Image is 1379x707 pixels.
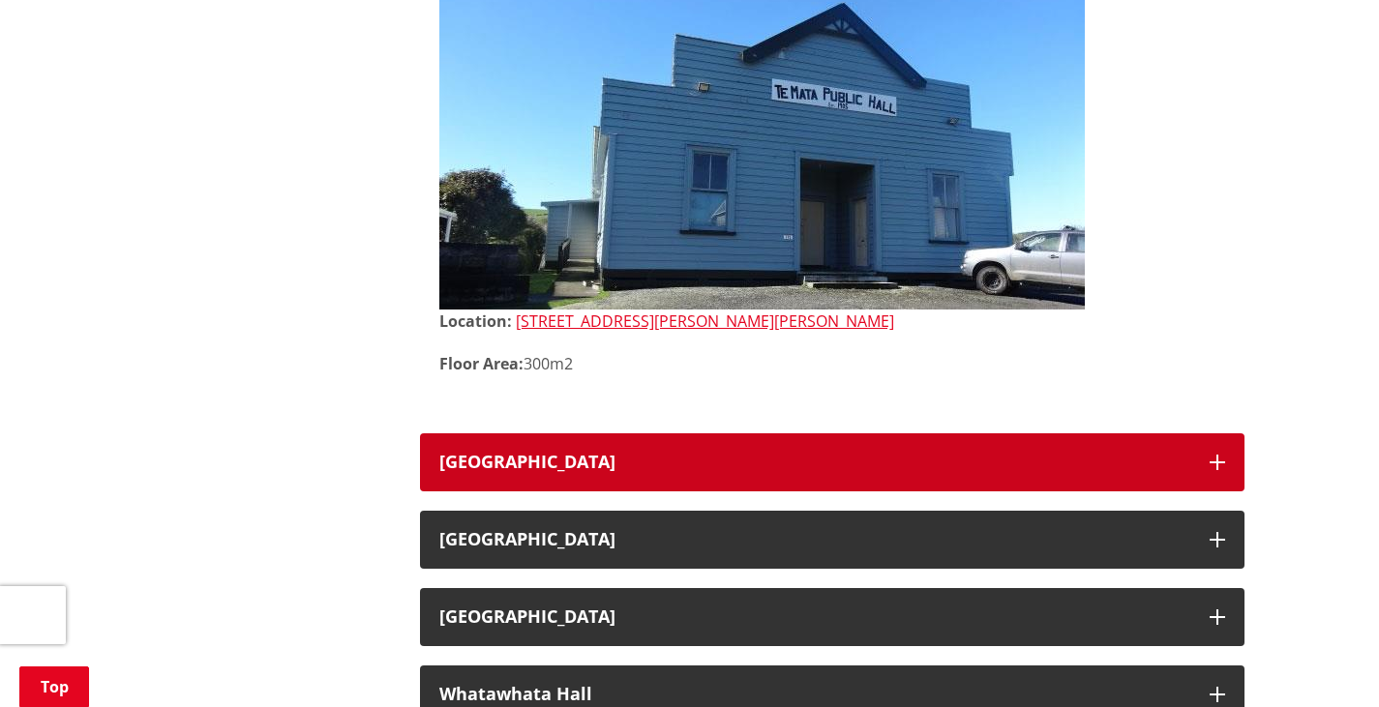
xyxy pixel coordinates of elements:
[439,353,524,374] strong: Floor Area:
[439,453,1190,472] h3: [GEOGRAPHIC_DATA]
[19,666,89,707] a: Top
[439,685,1190,704] div: Whatawhata Hall
[439,352,1225,375] p: 300m2
[439,530,1190,549] h3: [GEOGRAPHIC_DATA]
[420,511,1244,569] button: [GEOGRAPHIC_DATA]
[420,588,1244,646] button: [GEOGRAPHIC_DATA]
[1290,626,1360,695] iframe: Messenger Launcher
[420,433,1244,491] button: [GEOGRAPHIC_DATA]
[439,607,1190,627] h3: [GEOGRAPHIC_DATA]
[439,310,512,332] strong: Location:
[516,310,894,332] a: [STREET_ADDRESS][PERSON_NAME][PERSON_NAME]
